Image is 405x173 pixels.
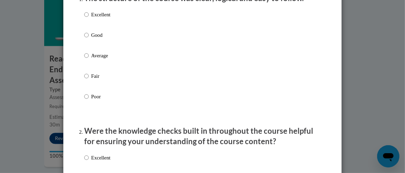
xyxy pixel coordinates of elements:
input: Average [84,52,89,59]
p: Excellent [91,154,110,162]
input: Excellent [84,11,89,18]
p: Average [91,52,110,59]
input: Good [84,31,89,39]
input: Fair [84,72,89,80]
p: Were the knowledge checks built in throughout the course helpful for ensuring your understanding ... [84,126,321,147]
p: Excellent [91,11,110,18]
p: Poor [91,93,110,100]
p: Good [91,31,110,39]
input: Excellent [84,154,89,162]
input: Poor [84,93,89,100]
p: Fair [91,72,110,80]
